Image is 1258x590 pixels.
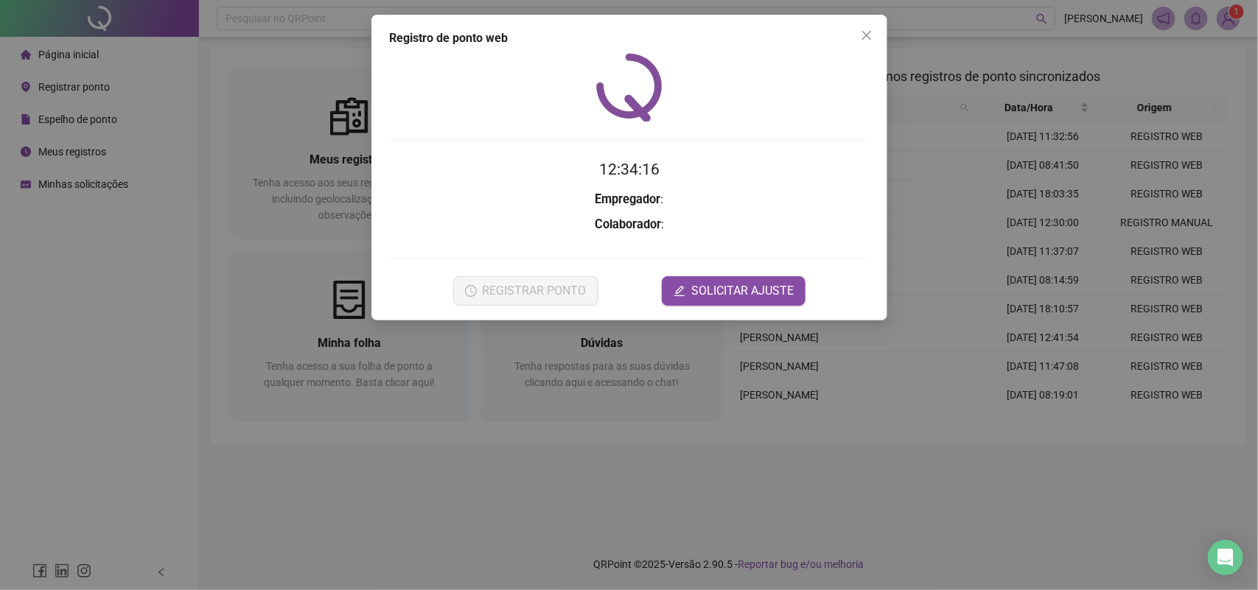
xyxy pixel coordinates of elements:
[595,217,661,231] strong: Colaborador
[674,285,685,297] span: edit
[389,29,870,47] div: Registro de ponto web
[389,190,870,209] h3: :
[595,192,660,206] strong: Empregador
[596,53,663,122] img: QRPoint
[452,276,598,306] button: REGISTRAR PONTO
[691,282,794,300] span: SOLICITAR AJUSTE
[861,29,873,41] span: close
[389,215,870,234] h3: :
[599,161,660,178] time: 12:34:16
[1208,540,1243,575] div: Open Intercom Messenger
[855,24,878,47] button: Close
[662,276,806,306] button: editSOLICITAR AJUSTE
